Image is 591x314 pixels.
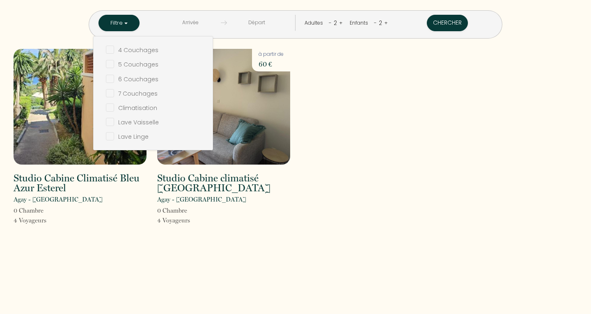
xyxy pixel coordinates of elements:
span: s [188,217,190,224]
input: Arrivée [160,15,220,31]
a: - [374,19,377,27]
a: - [329,19,332,27]
input: Départ [227,15,287,31]
p: Agay - [GEOGRAPHIC_DATA] [14,195,103,204]
p: 4 Voyageur [157,215,190,225]
img: guests [221,20,227,26]
p: Agay - [GEOGRAPHIC_DATA] [157,195,246,204]
button: Filtre [98,15,140,31]
p: 0 Chambre [157,206,190,215]
span: 6 Couchages [118,75,158,83]
img: rental-image [14,49,147,165]
img: rental-image [157,49,290,165]
a: + [384,19,388,27]
span: Climatisation [118,104,157,112]
a: + [339,19,343,27]
div: 2 [377,16,384,30]
div: 2 [332,16,339,30]
p: 60 € [259,58,284,70]
p: 0 Chambre [14,206,46,215]
span: s [44,217,46,224]
div: Enfants [350,19,371,27]
p: à partir de [259,50,284,58]
p: 4 Voyageur [14,215,46,225]
h2: Studio Cabine Climatisé Bleu Azur Esterel [14,173,147,193]
span: 7 Couchages [118,89,158,98]
h2: Studio Cabine climatisé [GEOGRAPHIC_DATA] [157,173,290,193]
div: Adultes [305,19,326,27]
button: Chercher [427,15,468,31]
